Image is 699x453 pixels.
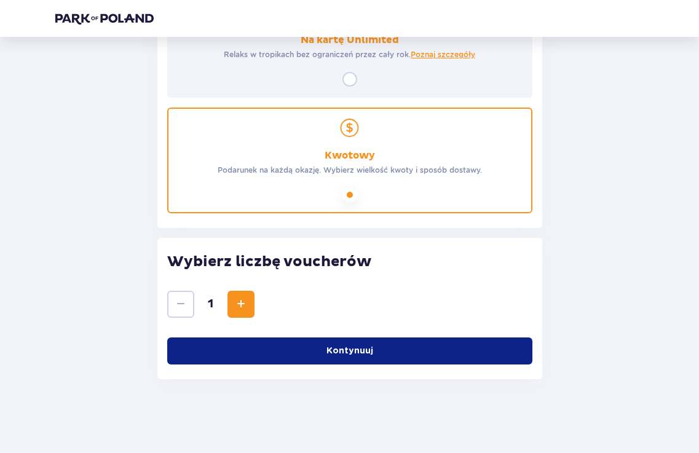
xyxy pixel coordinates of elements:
span: 1 [197,297,225,312]
p: Kwotowy [325,149,375,162]
p: Kontynuuj [326,345,373,357]
img: Park of Poland logo [55,12,154,25]
button: Zwiększ [227,291,255,318]
p: Wybierz liczbę voucherów [167,253,532,271]
p: Podarunek na każdą okazję. Wybierz wielkość kwoty i sposób dostawy. [218,165,482,176]
p: Na kartę Unlimited [301,33,399,47]
button: Kontynuuj [167,337,532,364]
p: Relaks w tropikach bez ograniczeń przez cały rok. [224,49,475,60]
button: Zmniejsz [167,291,194,318]
a: Poznaj szczegóły [411,49,475,60]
